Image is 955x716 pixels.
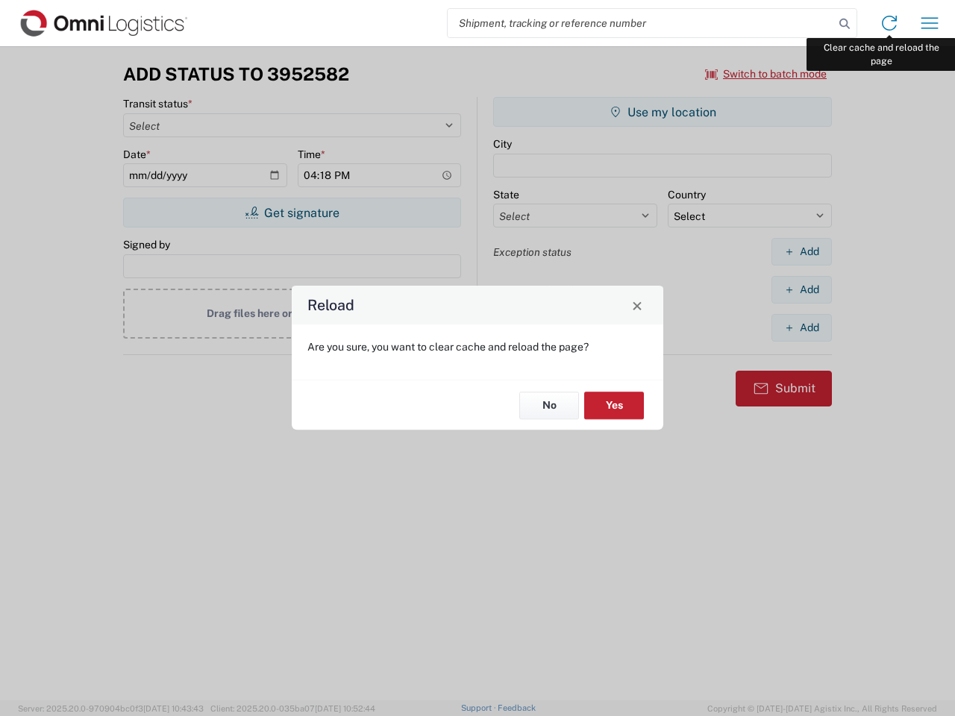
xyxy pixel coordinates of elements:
button: No [519,392,579,419]
p: Are you sure, you want to clear cache and reload the page? [307,340,648,354]
button: Close [627,295,648,315]
input: Shipment, tracking or reference number [448,9,834,37]
h4: Reload [307,295,354,316]
button: Yes [584,392,644,419]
